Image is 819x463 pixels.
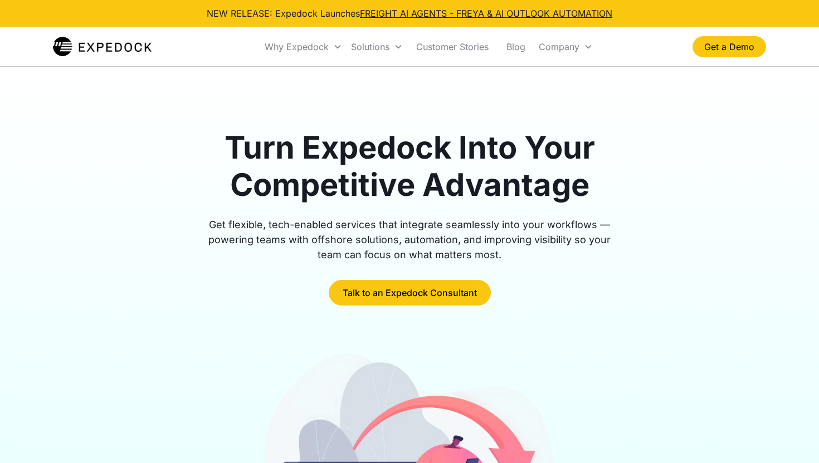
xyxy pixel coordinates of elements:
div: Company [539,41,579,52]
div: NEW RELEASE: Expedock Launches [207,7,612,20]
div: Get flexible, tech-enabled services that integrate seamlessly into your workflows — powering team... [196,217,623,262]
h1: Turn Expedock Into Your Competitive Advantage [196,129,623,204]
a: Blog [498,28,534,66]
img: Expedock Logo [53,36,152,58]
a: home [53,36,152,58]
div: Why Expedock [265,41,329,52]
div: Company [534,28,597,66]
a: Talk to an Expedock Consultant [329,280,491,306]
div: Solutions [351,41,389,52]
div: Solutions [347,28,407,66]
div: Why Expedock [260,28,347,66]
a: Get a Demo [693,36,766,57]
a: FREIGHT AI AGENTS - FREYA & AI OUTLOOK AUTOMATION [360,8,612,19]
a: Customer Stories [407,28,498,66]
